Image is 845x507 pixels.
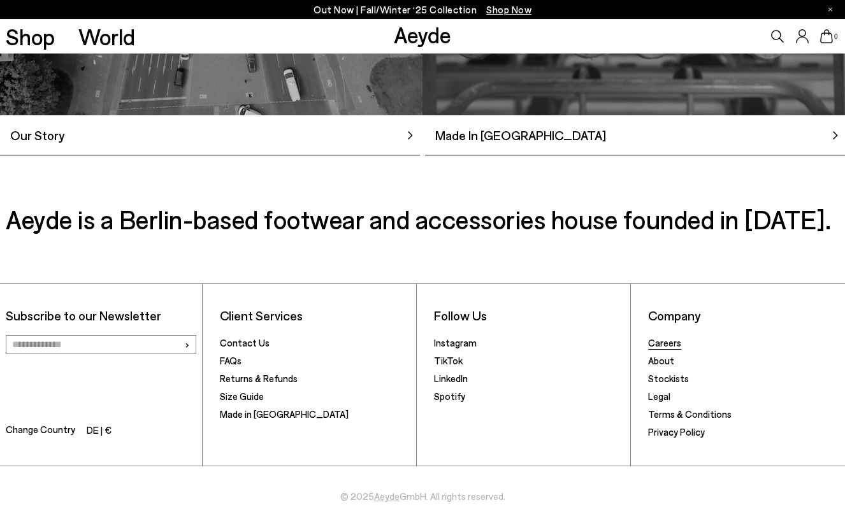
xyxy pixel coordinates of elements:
a: About [648,355,674,366]
span: › [184,335,190,353]
a: Aeyde [374,490,400,502]
a: Size Guide [220,390,264,402]
a: Legal [648,390,670,402]
span: Made In [GEOGRAPHIC_DATA] [425,125,606,145]
a: FAQs [220,355,242,366]
a: Privacy Policy [648,426,705,438]
li: Company [648,308,839,324]
a: Instagram [434,337,477,348]
img: svg%3E [405,131,415,140]
span: Navigate to /collections/new-in [486,4,531,15]
li: Client Services [220,308,410,324]
p: Subscribe to our Newsletter [6,308,196,324]
a: Shop [6,25,55,48]
a: World [78,25,135,48]
a: Terms & Conditions [648,408,732,420]
a: Returns & Refunds [220,373,298,384]
a: 0 [820,29,833,43]
a: Contact Us [220,337,270,348]
a: Careers [648,337,681,348]
a: TikTok [434,355,463,366]
li: Follow Us [434,308,625,324]
p: Out Now | Fall/Winter ‘25 Collection [314,2,531,18]
a: Made in [GEOGRAPHIC_DATA] [220,408,349,420]
a: Spotify [434,390,465,402]
a: LinkedIn [434,373,468,384]
a: Stockists [648,373,689,384]
li: DE | € [87,422,112,440]
a: Made In [GEOGRAPHIC_DATA] [425,125,845,155]
span: 0 [833,33,839,40]
h3: Aeyde is a Berlin-based footwear and accessories house founded in [DATE]. [6,202,839,237]
a: Aeyde [394,21,451,48]
span: Change Country [6,422,75,440]
img: svg%3E [830,131,840,140]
